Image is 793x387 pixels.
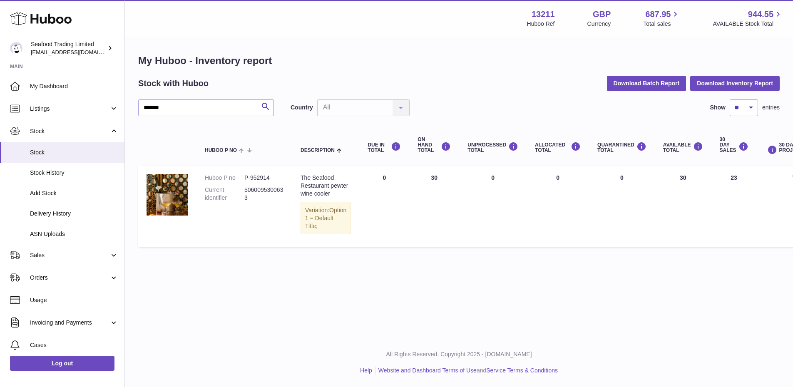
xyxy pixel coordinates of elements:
[132,350,786,358] p: All Rights Reserved. Copyright 2025 - [DOMAIN_NAME]
[711,166,757,247] td: 23
[30,319,109,327] span: Invoicing and Payments
[10,356,114,371] a: Log out
[690,76,780,91] button: Download Inventory Report
[486,367,558,374] a: Service Terms & Conditions
[360,367,372,374] a: Help
[359,166,409,247] td: 0
[620,174,624,181] span: 0
[663,142,703,153] div: AVAILABLE Total
[535,142,581,153] div: ALLOCATED Total
[30,82,118,90] span: My Dashboard
[305,207,346,229] span: Option 1 = Default Title;
[30,230,118,238] span: ASN Uploads
[138,78,209,89] h2: Stock with Huboo
[30,251,109,259] span: Sales
[710,104,726,112] label: Show
[645,9,671,20] span: 687.95
[244,174,284,182] dd: P-952914
[30,210,118,218] span: Delivery History
[244,186,284,202] dd: 5060095300633
[147,174,188,216] img: product image
[375,367,558,375] li: and
[593,9,611,20] strong: GBP
[643,20,680,28] span: Total sales
[409,166,459,247] td: 30
[30,189,118,197] span: Add Stock
[30,274,109,282] span: Orders
[418,137,451,154] div: ON HAND Total
[10,42,22,55] img: online@rickstein.com
[301,174,351,198] div: The Seafood Restaurant pewter wine cooler
[607,76,686,91] button: Download Batch Report
[138,54,780,67] h1: My Huboo - Inventory report
[30,105,109,113] span: Listings
[720,137,748,154] div: 30 DAY SALES
[301,202,351,235] div: Variation:
[597,142,646,153] div: QUARANTINED Total
[527,20,555,28] div: Huboo Ref
[762,104,780,112] span: entries
[713,20,783,28] span: AVAILABLE Stock Total
[30,169,118,177] span: Stock History
[459,166,527,247] td: 0
[748,9,773,20] span: 944.55
[31,40,106,56] div: Seafood Trading Limited
[368,142,401,153] div: DUE IN TOTAL
[291,104,313,112] label: Country
[205,174,244,182] dt: Huboo P no
[30,149,118,156] span: Stock
[30,341,118,349] span: Cases
[30,127,109,135] span: Stock
[655,166,711,247] td: 30
[527,166,589,247] td: 0
[378,367,477,374] a: Website and Dashboard Terms of Use
[713,9,783,28] a: 944.55 AVAILABLE Stock Total
[31,49,122,55] span: [EMAIL_ADDRESS][DOMAIN_NAME]
[30,296,118,304] span: Usage
[205,148,237,153] span: Huboo P no
[532,9,555,20] strong: 13211
[467,142,518,153] div: UNPROCESSED Total
[643,9,680,28] a: 687.95 Total sales
[587,20,611,28] div: Currency
[301,148,335,153] span: Description
[205,186,244,202] dt: Current identifier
